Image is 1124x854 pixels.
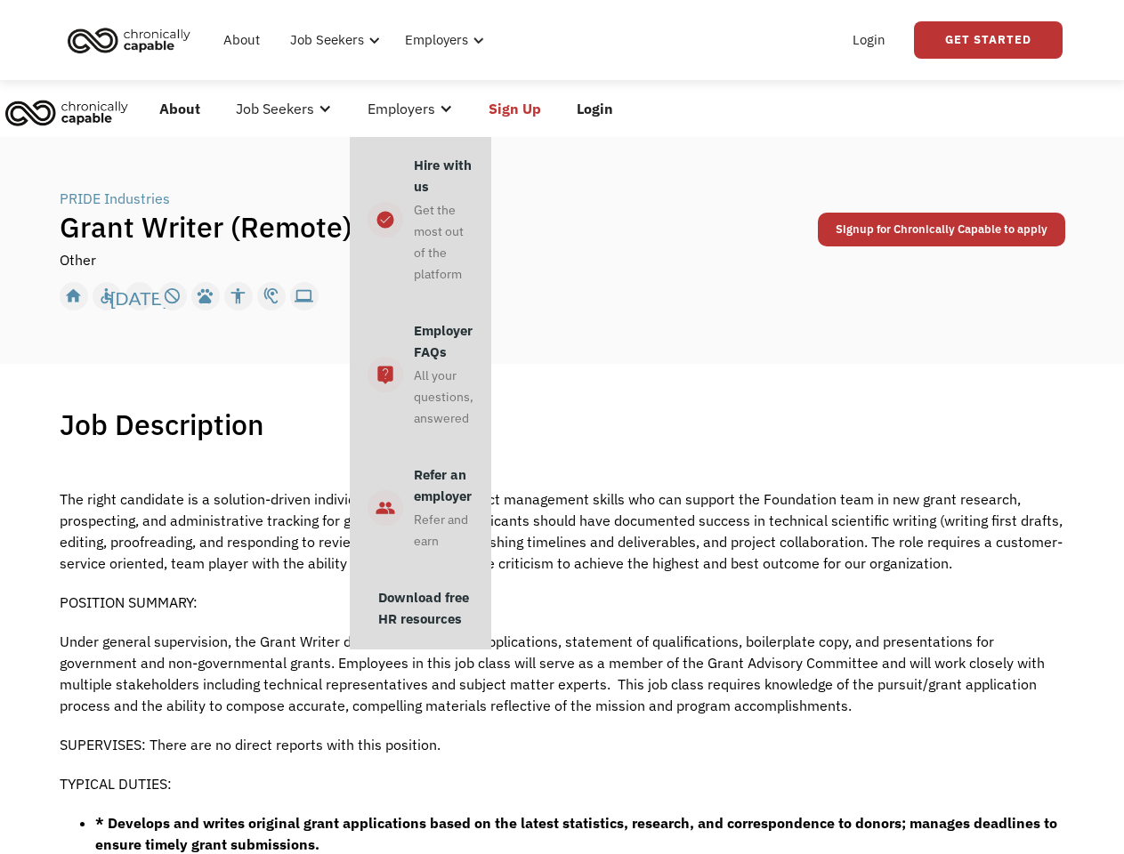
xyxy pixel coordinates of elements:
a: About [213,12,271,68]
a: Signup for Chronically Capable to apply [818,213,1065,246]
h1: Grant Writer (Remote) [60,209,814,245]
h1: Job Description [60,407,264,442]
a: home [62,20,204,60]
div: Employer FAQs [414,320,473,363]
div: All your questions, answered [414,365,473,429]
div: Employers [368,98,435,119]
a: live_helpEmployer FAQsAll your questions, answered [350,302,491,447]
div: not_interested [163,283,182,310]
div: Employers [394,12,489,68]
div: pets [196,283,214,310]
p: Under general supervision, the Grant Writer develops content for applications, statement of quali... [60,631,1065,716]
div: Download free HR resources [378,587,473,630]
p: SUPERVISES: There are no direct reports with this position. [60,734,1065,755]
div: Refer an employer [414,464,473,507]
div: accessible [97,283,116,310]
div: people [376,497,395,519]
a: Download free HR resources [350,569,491,649]
a: peopleRefer an employerRefer and earn [350,447,491,569]
div: computer [295,283,313,310]
div: PRIDE Industries [60,188,170,209]
div: Get the most out of the platform [414,199,473,285]
nav: Employers [350,137,491,649]
a: PRIDE Industries [60,188,174,209]
a: About [142,80,218,137]
a: Get Started [914,21,1063,59]
div: Job Seekers [279,12,385,68]
div: Job Seekers [290,29,364,51]
div: hearing [262,283,280,310]
div: [DATE] [110,283,168,310]
a: Login [559,80,631,137]
div: Refer and earn [414,509,473,552]
a: Login [842,12,896,68]
img: Chronically Capable logo [62,20,196,60]
div: Hire with us [414,155,473,197]
p: The right candidate is a solution-driven individual with strong project management skills who can... [60,467,1065,574]
div: Employers [350,80,471,137]
p: TYPICAL DUTIES: [60,773,1065,794]
p: POSITION SUMMARY: [60,592,1065,613]
div: home [64,283,83,310]
div: check_circle_outline [376,209,395,230]
div: Other [60,249,96,270]
div: Job Seekers [218,80,350,137]
div: live_help [376,364,395,385]
a: Sign Up [471,80,559,137]
a: check_circle_outlineHire with usGet the most out of the platform [350,137,491,302]
div: accessibility [229,283,247,310]
div: Job Seekers [236,98,314,119]
div: Employers [405,29,468,51]
strong: * Develops and writes original grant applications based on the latest statistics, research, and c... [95,814,1057,853]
